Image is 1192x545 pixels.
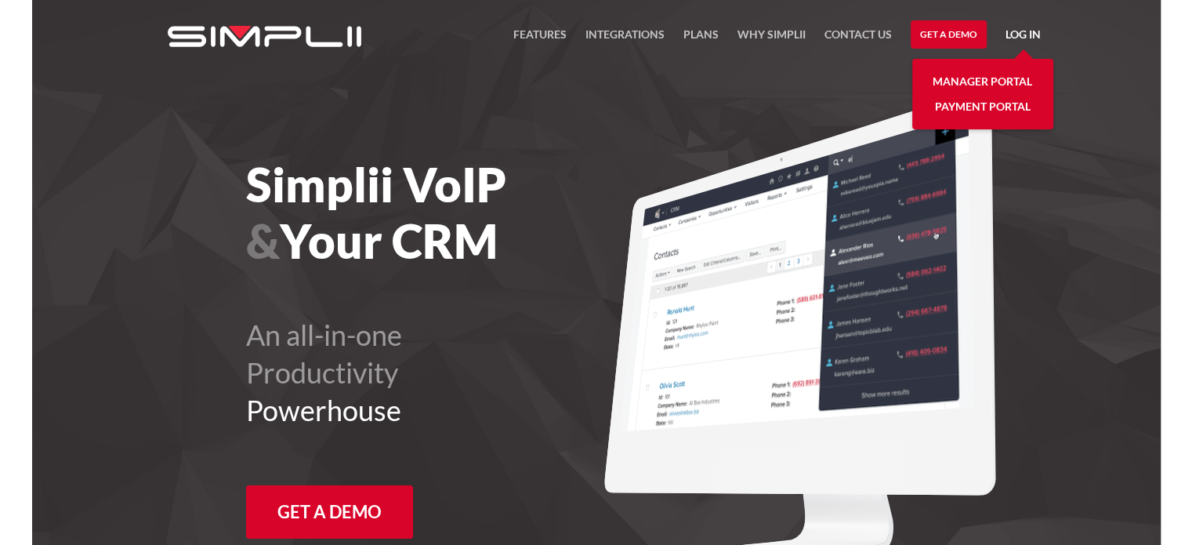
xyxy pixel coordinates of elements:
span: & [246,213,280,269]
h2: An all-in-one Productivity [246,316,683,429]
a: Get a Demo [911,20,987,49]
a: Plans [683,25,719,53]
a: FEATURES [513,25,567,53]
a: Integrations [585,25,665,53]
a: Log in [1005,25,1041,49]
a: Why Simplii [737,25,806,53]
a: Contact US [824,25,892,53]
span: Powerhouse [246,393,401,427]
img: Simplii [168,26,361,47]
h1: Simplii VoIP Your CRM [246,156,683,269]
a: Get a Demo [246,485,413,539]
a: Manager Portal [933,69,1032,94]
a: Payment Portal [935,94,1031,119]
